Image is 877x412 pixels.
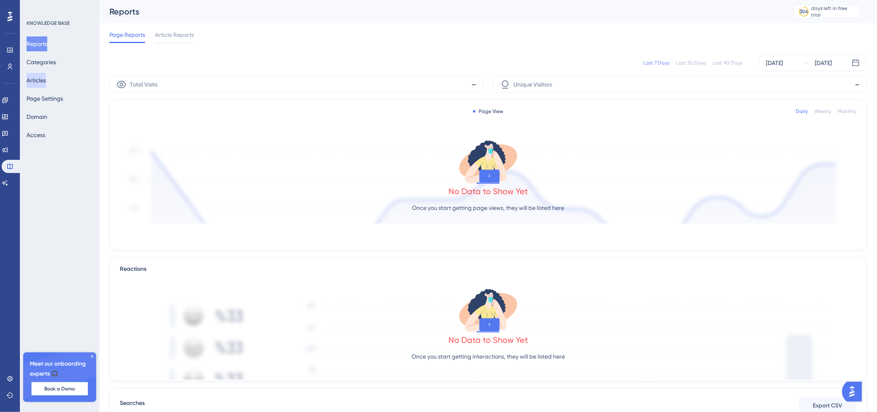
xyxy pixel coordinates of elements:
[44,385,75,392] span: Book a Demo
[514,80,552,89] span: Unique Visitors
[812,5,858,18] div: days left in free trial
[412,203,564,213] p: Once you start getting page views, they will be listed here
[842,379,867,404] iframe: UserGuiding AI Assistant Launcher
[109,6,773,17] div: Reports
[30,359,90,379] span: Meet our onboarding experts 🎧
[109,30,145,40] span: Page Reports
[713,60,743,66] div: Last 90 Days
[27,20,70,27] div: KNOWLEDGE BASE
[643,60,670,66] div: Last 7 Days
[27,36,47,51] button: Reports
[155,30,194,40] span: Article Reports
[27,128,45,142] button: Access
[815,58,832,68] div: [DATE]
[796,108,808,115] div: Daily
[27,91,63,106] button: Page Settings
[448,334,528,346] div: No Data to Show Yet
[838,108,857,115] div: Monthly
[27,55,56,70] button: Categories
[815,108,831,115] div: Weekly
[800,8,809,15] div: 306
[676,60,706,66] div: Last 30 Days
[130,80,157,89] span: Total Visits
[766,58,783,68] div: [DATE]
[813,401,843,411] span: Export CSV
[855,78,860,91] span: -
[120,264,857,274] div: Reactions
[27,73,46,88] button: Articles
[448,186,528,197] div: No Data to Show Yet
[27,109,47,124] button: Domain
[412,352,565,361] p: Once you start getting interactions, they will be listed here
[471,78,476,91] span: -
[31,382,88,395] button: Book a Demo
[473,108,504,115] div: Page View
